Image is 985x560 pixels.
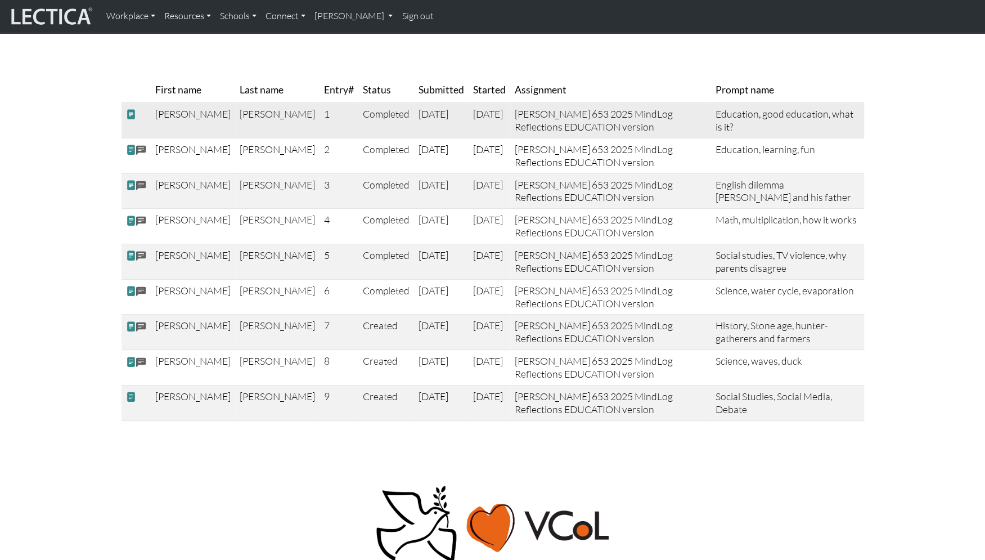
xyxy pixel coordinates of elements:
td: 6 [320,279,358,315]
a: Schools [215,5,261,28]
td: [DATE] [469,315,510,350]
span: comments [136,250,146,263]
td: Created [358,315,414,350]
td: 8 [320,350,358,386]
td: [PERSON_NAME] [235,385,320,420]
span: view [126,250,136,262]
td: English dilemma [PERSON_NAME] and his father [710,173,863,209]
td: Social studies, TV violence, why parents disagree [710,244,863,279]
td: [DATE] [414,279,469,315]
td: [PERSON_NAME] [235,244,320,279]
td: Completed [358,209,414,244]
td: Science, water cycle, evaporation [710,279,863,315]
span: view [126,356,136,368]
span: view [126,144,136,156]
td: [PERSON_NAME] 653 2025 MindLog Reflections EDUCATION version [510,385,711,420]
td: Education, learning, fun [710,138,863,173]
span: view [126,214,136,226]
th: Assignment [510,78,711,103]
td: Education, good education, what is it? [710,103,863,138]
td: [DATE] [469,244,510,279]
td: [PERSON_NAME] [235,315,320,350]
td: [PERSON_NAME] 653 2025 MindLog Reflections EDUCATION version [510,279,711,315]
td: [DATE] [414,173,469,209]
span: comments [136,144,146,157]
td: [DATE] [469,279,510,315]
span: comments [136,356,146,369]
td: 4 [320,209,358,244]
td: Social Studies, Social Media, Debate [710,385,863,420]
a: Sign out [397,5,438,28]
td: [PERSON_NAME] [151,315,235,350]
td: [PERSON_NAME] 653 2025 MindLog Reflections EDUCATION version [510,315,711,350]
td: [DATE] [469,350,510,386]
td: [PERSON_NAME] [151,385,235,420]
td: 3 [320,173,358,209]
td: [PERSON_NAME] [151,244,235,279]
span: view [126,321,136,333]
td: [PERSON_NAME] [151,279,235,315]
a: [PERSON_NAME] [310,5,397,28]
span: view [126,285,136,297]
th: First name [151,78,235,103]
span: comments [136,285,146,298]
td: Created [358,385,414,420]
td: [DATE] [414,103,469,138]
span: comments [136,321,146,334]
td: Completed [358,244,414,279]
td: [DATE] [414,315,469,350]
a: Resources [160,5,215,28]
td: [PERSON_NAME] [151,138,235,173]
td: Created [358,350,414,386]
span: comments [136,214,146,227]
td: [PERSON_NAME] 653 2025 MindLog Reflections EDUCATION version [510,173,711,209]
td: [PERSON_NAME] [235,138,320,173]
td: 5 [320,244,358,279]
span: comments [136,180,146,192]
td: [DATE] [469,209,510,244]
th: Entry# [320,78,358,103]
td: [DATE] [414,244,469,279]
td: [DATE] [414,350,469,386]
span: view [126,180,136,191]
th: Last name [235,78,320,103]
th: Started [469,78,510,103]
td: [DATE] [469,103,510,138]
td: Completed [358,279,414,315]
td: [DATE] [469,173,510,209]
img: lecticalive [8,6,93,27]
td: [PERSON_NAME] 653 2025 MindLog Reflections EDUCATION version [510,209,711,244]
td: [PERSON_NAME] 653 2025 MindLog Reflections EDUCATION version [510,138,711,173]
td: [PERSON_NAME] [151,209,235,244]
td: 7 [320,315,358,350]
th: Status [358,78,414,103]
td: History, Stone age, hunter-gatherers and farmers [710,315,863,350]
td: Completed [358,103,414,138]
td: 2 [320,138,358,173]
td: Math, multiplication, how it works [710,209,863,244]
td: [DATE] [469,385,510,420]
td: 1 [320,103,358,138]
td: Completed [358,173,414,209]
td: [PERSON_NAME] [235,350,320,386]
td: [PERSON_NAME] 653 2025 MindLog Reflections EDUCATION version [510,244,711,279]
td: [PERSON_NAME] 653 2025 MindLog Reflections EDUCATION version [510,103,711,138]
td: Science, waves, duck [710,350,863,386]
td: [PERSON_NAME] [151,350,235,386]
td: Completed [358,138,414,173]
th: Prompt name [710,78,863,103]
span: view [126,391,136,403]
td: [DATE] [414,138,469,173]
td: [DATE] [414,385,469,420]
td: [DATE] [469,138,510,173]
span: view [126,109,136,120]
th: Submitted [414,78,469,103]
td: [DATE] [414,209,469,244]
td: [PERSON_NAME] [235,279,320,315]
td: 9 [320,385,358,420]
td: [PERSON_NAME] [151,103,235,138]
td: [PERSON_NAME] [235,173,320,209]
td: [PERSON_NAME] [235,209,320,244]
td: [PERSON_NAME] 653 2025 MindLog Reflections EDUCATION version [510,350,711,386]
a: Workplace [102,5,160,28]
